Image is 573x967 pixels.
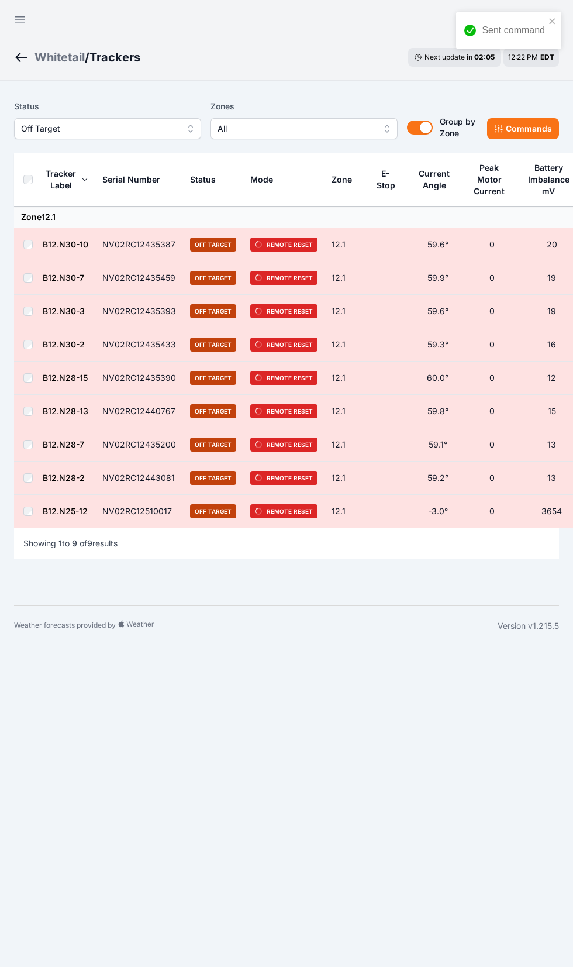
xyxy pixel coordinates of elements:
button: Off Target [14,118,201,139]
span: 1 [58,538,62,548]
td: 0 [465,328,519,362]
span: 9 [87,538,92,548]
span: Off Target [190,404,236,418]
td: 12.1 [325,228,368,261]
td: 59.2° [410,462,465,495]
td: 12.1 [325,428,368,462]
span: All [218,122,374,136]
span: Remote Reset [250,471,317,485]
a: B12.N28-13 [43,406,88,416]
div: Mode [250,174,273,185]
td: 0 [465,395,519,428]
span: EDT [540,53,554,61]
td: NV02RC12435200 [95,428,183,462]
span: Remote Reset [250,438,317,452]
td: -3.0° [410,495,465,528]
div: Battery Imbalance mV [526,162,571,197]
td: 59.6° [410,295,465,328]
td: NV02RC12435433 [95,328,183,362]
button: Tracker Label [43,160,88,199]
div: Sent command [482,23,545,37]
button: Commands [487,118,559,139]
td: NV02RC12435390 [95,362,183,395]
span: Off Target [21,122,178,136]
button: Zone [332,166,361,194]
button: Status [190,166,225,194]
span: Off Target [190,471,236,485]
span: Off Target [190,438,236,452]
span: / [85,49,89,66]
td: 12.1 [325,295,368,328]
p: Showing to of results [23,538,118,549]
div: Peak Motor Current [472,162,507,197]
div: Tracker Label [43,168,79,191]
a: B12.N30-3 [43,306,85,316]
td: NV02RC12510017 [95,495,183,528]
td: 12.1 [325,328,368,362]
span: Off Target [190,504,236,518]
td: NV02RC12435393 [95,295,183,328]
td: NV02RC12443081 [95,462,183,495]
button: Current Angle [417,160,458,199]
div: Weather forecasts provided by [14,620,498,632]
td: NV02RC12435459 [95,261,183,295]
span: 9 [72,538,77,548]
button: All [210,118,398,139]
span: Off Target [190,371,236,385]
td: 0 [465,228,519,261]
a: Whitetail [34,49,85,66]
button: close [548,16,557,26]
td: 0 [465,428,519,462]
div: Serial Number [102,174,160,185]
a: B12.N30-10 [43,239,88,249]
span: Group by Zone [440,116,475,138]
td: 59.3° [410,328,465,362]
button: Peak Motor Current [472,154,512,205]
td: 59.1° [410,428,465,462]
nav: Breadcrumb [14,42,140,73]
a: B12.N30-7 [43,273,84,283]
td: 59.8° [410,395,465,428]
td: 59.9° [410,261,465,295]
span: Off Target [190,271,236,285]
td: 12.1 [325,362,368,395]
td: 0 [465,495,519,528]
span: Remote Reset [250,304,317,318]
div: Zone [332,174,352,185]
button: E-Stop [375,160,403,199]
div: E-Stop [375,168,396,191]
a: B12.N28-7 [43,439,84,449]
span: Remote Reset [250,371,317,385]
td: 12.1 [325,261,368,295]
span: Off Target [190,304,236,318]
a: B12.N30-2 [43,339,85,349]
a: B12.N25-12 [43,506,88,516]
td: 12.1 [325,462,368,495]
label: Zones [210,99,398,113]
td: 12.1 [325,495,368,528]
h3: Trackers [89,49,140,66]
td: 12.1 [325,395,368,428]
a: B12.N28-15 [43,373,88,383]
td: 59.6° [410,228,465,261]
span: Next update in [424,53,472,61]
td: 0 [465,295,519,328]
td: 60.0° [410,362,465,395]
a: B12.N28-2 [43,473,85,483]
td: 0 [465,462,519,495]
span: Remote Reset [250,404,317,418]
span: Off Target [190,238,236,252]
span: Off Target [190,338,236,352]
button: Mode [250,166,282,194]
span: Remote Reset [250,504,317,518]
div: Version v1.215.5 [498,620,559,632]
span: Remote Reset [250,338,317,352]
td: 0 [465,362,519,395]
span: Remote Reset [250,271,317,285]
label: Status [14,99,201,113]
div: Current Angle [417,168,451,191]
td: NV02RC12440767 [95,395,183,428]
div: Status [190,174,216,185]
button: Serial Number [102,166,170,194]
